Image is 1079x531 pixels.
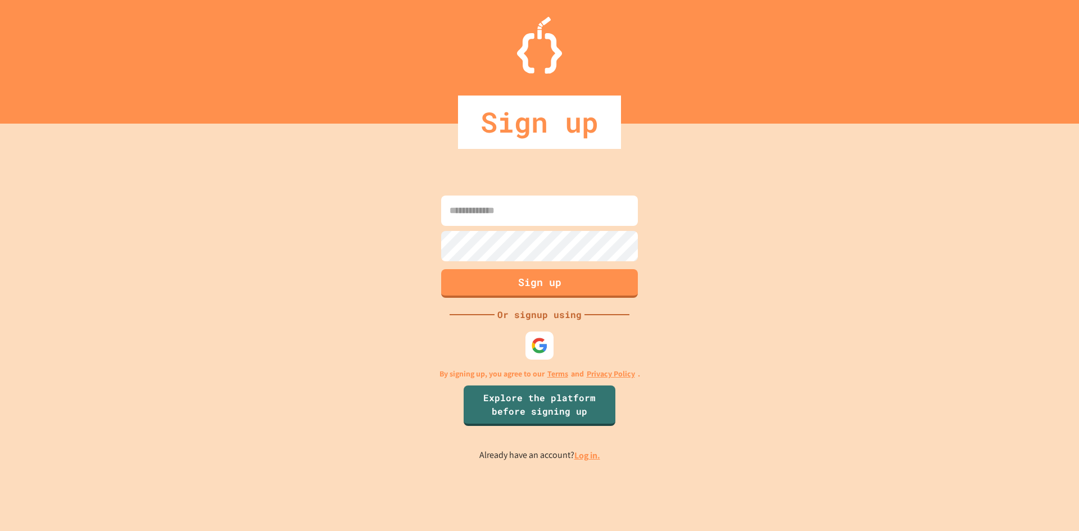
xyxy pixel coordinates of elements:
[458,96,621,149] div: Sign up
[531,337,548,354] img: google-icon.svg
[464,385,615,426] a: Explore the platform before signing up
[587,368,635,380] a: Privacy Policy
[439,368,640,380] p: By signing up, you agree to our and .
[547,368,568,380] a: Terms
[574,450,600,461] a: Log in.
[441,269,638,298] button: Sign up
[479,448,600,462] p: Already have an account?
[495,308,584,321] div: Or signup using
[517,17,562,74] img: Logo.svg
